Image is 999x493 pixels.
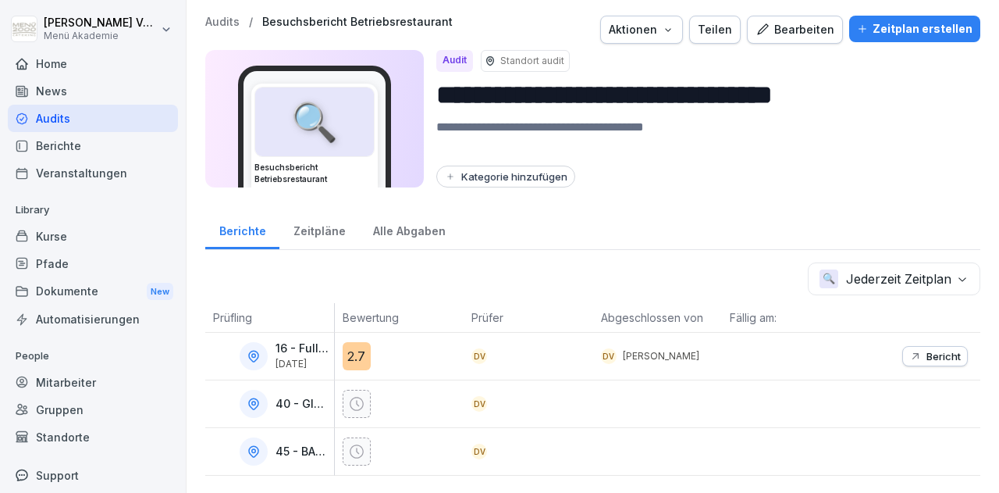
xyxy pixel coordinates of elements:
[8,223,178,250] a: Kurse
[8,277,178,306] div: Dokumente
[276,445,331,459] p: 45 - BASF Nienburg
[8,132,178,159] a: Berichte
[343,342,371,370] div: 2.7
[8,396,178,423] a: Gruppen
[755,21,834,38] div: Bearbeiten
[8,369,178,396] a: Mitarbeiter
[722,303,851,333] th: Fällig am:
[500,54,564,68] p: Standort audit
[276,359,331,370] p: [DATE]
[147,283,173,301] div: New
[747,16,843,44] button: Bearbeiten
[254,162,375,185] h3: Besuchsbericht Betriebsrestaurant
[436,50,473,72] div: Audit
[857,20,972,38] div: Zeitplan erstellen
[343,309,457,326] p: Bewertung
[471,348,487,364] div: DV
[255,88,374,156] div: 🔍
[249,16,253,29] p: /
[623,349,699,363] p: [PERSON_NAME]
[601,348,617,364] div: DV
[205,209,279,249] a: Berichte
[8,198,178,223] p: Library
[8,305,178,333] a: Automatisierungen
[471,396,487,412] div: DV
[205,16,240,29] a: Audits
[600,16,683,44] button: Aktionen
[44,16,158,30] p: [PERSON_NAME] Vehring
[276,398,331,411] p: 40 - Glass Nienburg
[8,277,178,306] a: DokumenteNew
[902,346,968,366] button: Bericht
[609,21,674,38] div: Aktionen
[262,16,453,29] a: Besuchsbericht Betriebsrestaurant
[279,209,359,249] a: Zeitpläne
[849,16,980,42] button: Zeitplan erstellen
[276,342,331,355] p: 16 - Fuller Nienburg
[44,30,158,41] p: Menü Akademie
[689,16,741,44] button: Teilen
[8,250,178,277] a: Pfade
[213,309,326,326] p: Prüfling
[8,105,178,132] a: Audits
[471,444,487,459] div: DV
[8,423,178,451] a: Standorte
[8,344,178,369] p: People
[359,209,459,249] a: Alle Abgaben
[436,166,575,188] button: Kategorie hinzufügen
[8,50,178,77] a: Home
[698,21,732,38] div: Teilen
[8,159,178,187] a: Veranstaltungen
[601,309,715,326] p: Abgeschlossen von
[926,350,961,363] p: Bericht
[444,170,567,183] div: Kategorie hinzufügen
[8,462,178,489] div: Support
[464,303,593,333] th: Prüfer
[8,77,178,105] a: News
